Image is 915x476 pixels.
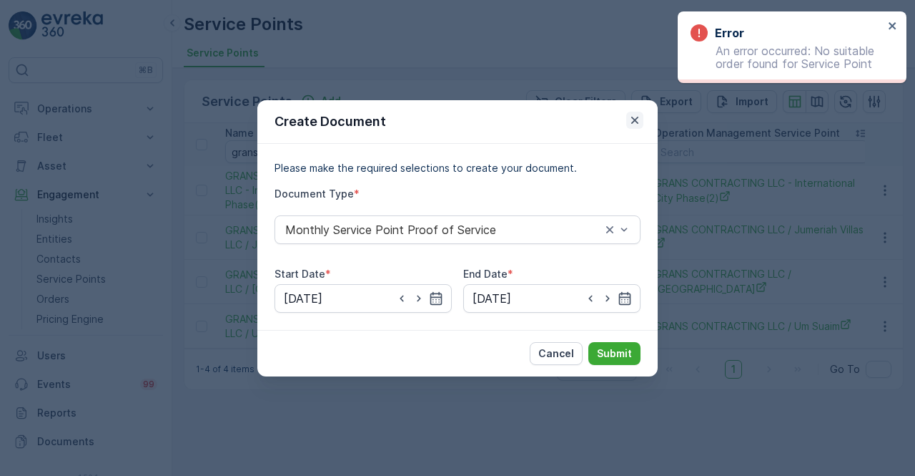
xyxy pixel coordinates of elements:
[888,20,898,34] button: close
[274,161,640,175] p: Please make the required selections to create your document.
[588,342,640,365] button: Submit
[274,268,325,280] label: Start Date
[274,284,452,313] input: dd/mm/yyyy
[597,346,632,361] p: Submit
[463,284,640,313] input: dd/mm/yyyy
[530,342,583,365] button: Cancel
[715,24,744,42] h3: Error
[274,188,354,200] label: Document Type
[691,44,884,70] p: An error occurred: No suitable order found for Service Point
[538,346,574,361] p: Cancel
[463,268,508,280] label: End Date
[274,112,386,132] p: Create Document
